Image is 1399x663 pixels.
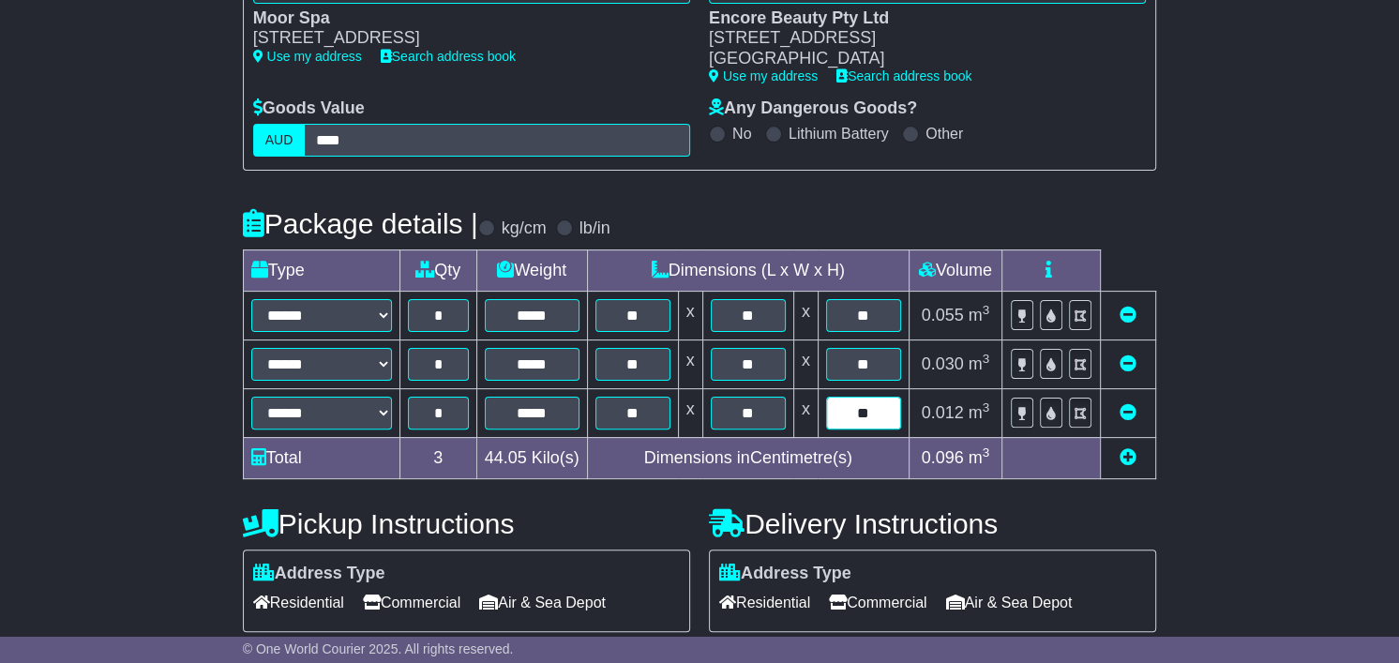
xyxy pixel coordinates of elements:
[253,564,385,584] label: Address Type
[969,306,990,324] span: m
[399,249,476,291] td: Qty
[925,125,963,143] label: Other
[381,49,516,64] a: Search address book
[1120,354,1136,373] a: Remove this item
[922,306,964,324] span: 0.055
[709,8,1127,29] div: Encore Beauty Pty Ltd
[709,68,818,83] a: Use my address
[793,291,818,339] td: x
[253,49,362,64] a: Use my address
[922,403,964,422] span: 0.012
[983,352,990,366] sup: 3
[243,249,399,291] td: Type
[363,588,460,617] span: Commercial
[243,641,514,656] span: © One World Courier 2025. All rights reserved.
[709,49,1127,69] div: [GEOGRAPHIC_DATA]
[502,218,547,239] label: kg/cm
[253,28,671,49] div: [STREET_ADDRESS]
[485,448,527,467] span: 44.05
[793,388,818,437] td: x
[243,437,399,478] td: Total
[579,218,610,239] label: lb/in
[253,124,306,157] label: AUD
[709,508,1156,539] h4: Delivery Instructions
[253,588,344,617] span: Residential
[719,588,810,617] span: Residential
[793,339,818,388] td: x
[1120,403,1136,422] a: Remove this item
[969,354,990,373] span: m
[836,68,971,83] a: Search address book
[399,437,476,478] td: 3
[732,125,751,143] label: No
[969,448,990,467] span: m
[1120,306,1136,324] a: Remove this item
[678,291,702,339] td: x
[678,388,702,437] td: x
[983,400,990,414] sup: 3
[909,249,1001,291] td: Volume
[476,437,587,478] td: Kilo(s)
[922,448,964,467] span: 0.096
[1120,448,1136,467] a: Add new item
[587,437,909,478] td: Dimensions in Centimetre(s)
[983,303,990,317] sup: 3
[479,588,606,617] span: Air & Sea Depot
[709,98,917,119] label: Any Dangerous Goods?
[476,249,587,291] td: Weight
[243,208,478,239] h4: Package details |
[829,588,926,617] span: Commercial
[253,8,671,29] div: Moor Spa
[243,508,690,539] h4: Pickup Instructions
[983,445,990,460] sup: 3
[678,339,702,388] td: x
[946,588,1073,617] span: Air & Sea Depot
[719,564,851,584] label: Address Type
[709,28,1127,49] div: [STREET_ADDRESS]
[253,98,365,119] label: Goods Value
[587,249,909,291] td: Dimensions (L x W x H)
[789,125,889,143] label: Lithium Battery
[922,354,964,373] span: 0.030
[969,403,990,422] span: m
